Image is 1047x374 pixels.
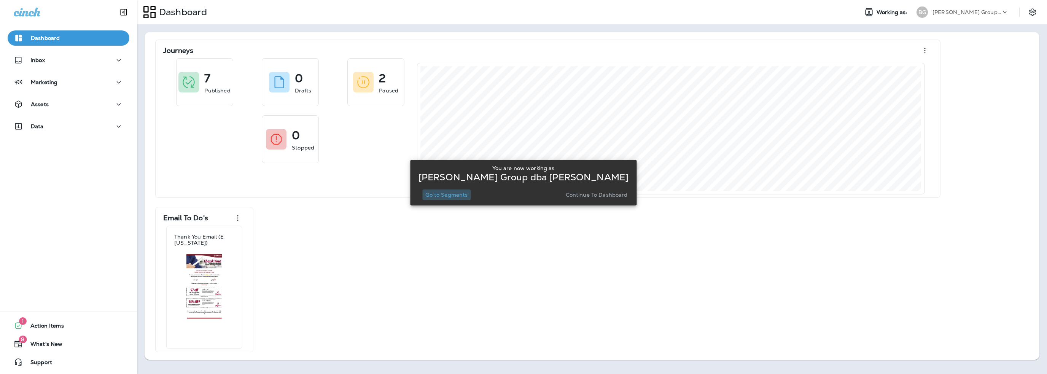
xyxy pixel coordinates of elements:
[877,9,909,16] span: Working as:
[19,336,27,343] span: 8
[31,101,49,107] p: Assets
[204,75,210,82] p: 7
[932,9,1001,15] p: [PERSON_NAME] Group dba [PERSON_NAME]
[566,192,628,198] p: Continue to Dashboard
[23,341,62,350] span: What's New
[156,6,207,18] p: Dashboard
[113,5,134,20] button: Collapse Sidebar
[8,75,129,90] button: Marketing
[163,214,208,222] p: Email To Do's
[917,6,928,18] div: BG
[295,87,312,94] p: Drafts
[30,57,45,63] p: Inbox
[23,359,52,368] span: Support
[8,318,129,333] button: 1Action Items
[31,123,44,129] p: Data
[31,79,57,85] p: Marketing
[174,234,234,246] p: Thank You Email (E [US_STATE])
[379,87,398,94] p: Paused
[563,189,631,200] button: Continue to Dashboard
[163,47,193,54] p: Journeys
[8,53,129,68] button: Inbox
[422,189,471,200] button: Go to Segments
[1026,5,1039,19] button: Settings
[292,144,314,151] p: Stopped
[8,97,129,112] button: Assets
[295,75,303,82] p: 0
[8,119,129,134] button: Data
[19,317,27,325] span: 1
[174,253,235,320] img: 2796805f-acef-4242-a1d9-fbfe572d7a90.jpg
[492,165,554,171] p: You are now working as
[8,336,129,352] button: 8What's New
[204,87,230,94] p: Published
[425,192,468,198] p: Go to Segments
[8,355,129,370] button: Support
[31,35,60,41] p: Dashboard
[379,75,386,82] p: 2
[418,174,629,180] p: [PERSON_NAME] Group dba [PERSON_NAME]
[8,30,129,46] button: Dashboard
[292,132,300,139] p: 0
[23,323,64,332] span: Action Items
